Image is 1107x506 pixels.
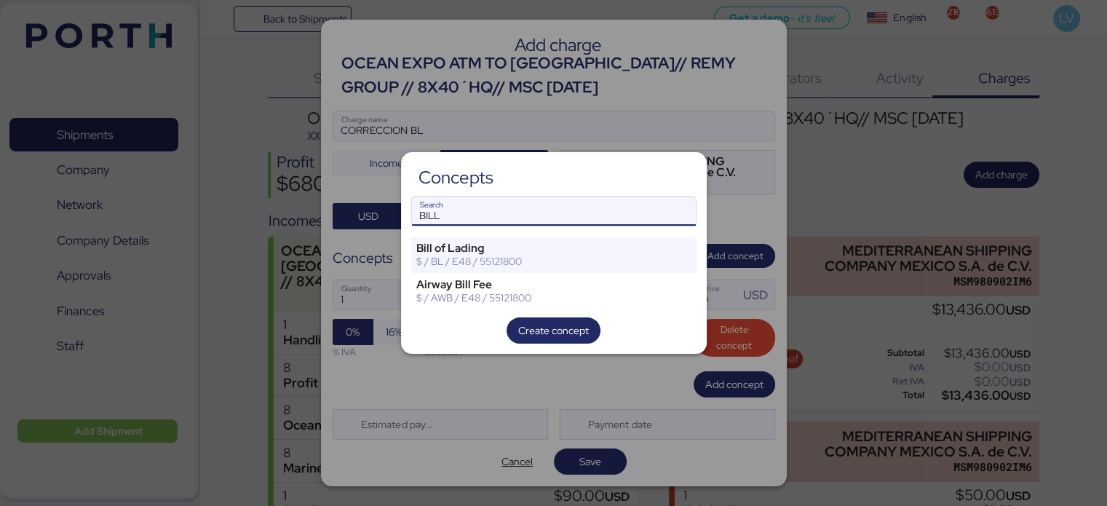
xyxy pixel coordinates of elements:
div: $ / BL / E48 / 55121800 [416,255,643,268]
span: Create concept [518,322,589,339]
div: Airway Bill Fee [416,278,643,291]
input: Search [412,197,696,226]
button: Create concept [507,317,600,344]
div: $ / AWB / E48 / 55121800 [416,291,643,304]
div: Concepts [418,171,493,184]
div: Bill of Lading [416,242,643,255]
